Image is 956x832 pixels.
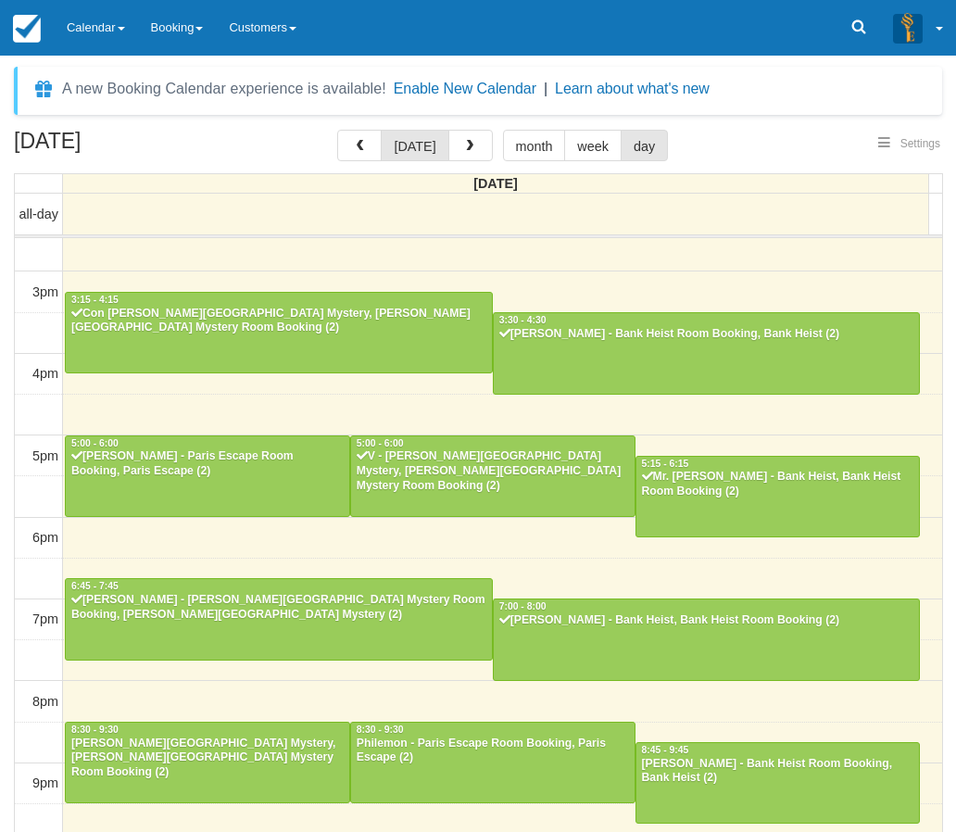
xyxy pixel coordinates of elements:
span: Settings [900,137,940,150]
div: [PERSON_NAME] - Bank Heist Room Booking, Bank Heist (2) [641,757,915,787]
div: [PERSON_NAME][GEOGRAPHIC_DATA] Mystery, [PERSON_NAME][GEOGRAPHIC_DATA] Mystery Room Booking (2) [70,737,345,781]
a: 5:15 - 6:15Mr. [PERSON_NAME] - Bank Heist, Bank Heist Room Booking (2) [635,456,921,537]
span: 5:00 - 6:00 [71,438,119,448]
a: 3:30 - 4:30[PERSON_NAME] - Bank Heist Room Booking, Bank Heist (2) [493,312,921,394]
img: A3 [893,13,923,43]
span: 7:00 - 8:00 [499,601,547,611]
span: 5:00 - 6:00 [357,438,404,448]
a: 5:00 - 6:00[PERSON_NAME] - Paris Escape Room Booking, Paris Escape (2) [65,435,350,517]
div: Philemon - Paris Escape Room Booking, Paris Escape (2) [356,737,630,766]
button: Enable New Calendar [394,80,536,98]
a: Learn about what's new [555,81,710,96]
span: 7pm [32,611,58,626]
span: 9pm [32,775,58,790]
div: Mr. [PERSON_NAME] - Bank Heist, Bank Heist Room Booking (2) [641,470,915,499]
h2: [DATE] [14,130,248,164]
a: 5:00 - 6:00V - [PERSON_NAME][GEOGRAPHIC_DATA] Mystery, [PERSON_NAME][GEOGRAPHIC_DATA] Mystery Roo... [350,435,635,517]
a: 6:45 - 7:45[PERSON_NAME] - [PERSON_NAME][GEOGRAPHIC_DATA] Mystery Room Booking, [PERSON_NAME][GEO... [65,578,493,660]
button: month [503,130,566,161]
span: 6:45 - 7:45 [71,581,119,591]
div: Con [PERSON_NAME][GEOGRAPHIC_DATA] Mystery, [PERSON_NAME][GEOGRAPHIC_DATA] Mystery Room Booking (2) [70,307,487,336]
span: [DATE] [473,176,518,191]
span: 8pm [32,694,58,709]
button: day [621,130,668,161]
a: 3:15 - 4:15Con [PERSON_NAME][GEOGRAPHIC_DATA] Mystery, [PERSON_NAME][GEOGRAPHIC_DATA] Mystery Roo... [65,292,493,373]
div: [PERSON_NAME] - Bank Heist Room Booking, Bank Heist (2) [498,327,915,342]
div: [PERSON_NAME] - Paris Escape Room Booking, Paris Escape (2) [70,449,345,479]
span: 5pm [32,448,58,463]
a: 8:30 - 9:30[PERSON_NAME][GEOGRAPHIC_DATA] Mystery, [PERSON_NAME][GEOGRAPHIC_DATA] Mystery Room Bo... [65,722,350,803]
img: checkfront-main-nav-mini-logo.png [13,15,41,43]
span: 3pm [32,284,58,299]
a: 8:45 - 9:45[PERSON_NAME] - Bank Heist Room Booking, Bank Heist (2) [635,742,921,824]
button: week [564,130,622,161]
span: 4pm [32,366,58,381]
span: 8:30 - 9:30 [357,725,404,735]
span: 8:45 - 9:45 [642,745,689,755]
span: 3:30 - 4:30 [499,315,547,325]
span: 3:15 - 4:15 [71,295,119,305]
div: A new Booking Calendar experience is available! [62,78,386,100]
div: V - [PERSON_NAME][GEOGRAPHIC_DATA] Mystery, [PERSON_NAME][GEOGRAPHIC_DATA] Mystery Room Booking (2) [356,449,630,494]
span: 6pm [32,530,58,545]
div: [PERSON_NAME] - [PERSON_NAME][GEOGRAPHIC_DATA] Mystery Room Booking, [PERSON_NAME][GEOGRAPHIC_DAT... [70,593,487,623]
span: all-day [19,207,58,221]
span: 5:15 - 6:15 [642,459,689,469]
button: [DATE] [381,130,448,161]
a: 7:00 - 8:00[PERSON_NAME] - Bank Heist, Bank Heist Room Booking (2) [493,599,921,680]
a: 8:30 - 9:30Philemon - Paris Escape Room Booking, Paris Escape (2) [350,722,635,803]
span: 8:30 - 9:30 [71,725,119,735]
button: Settings [867,131,951,158]
span: | [544,81,547,96]
div: [PERSON_NAME] - Bank Heist, Bank Heist Room Booking (2) [498,613,915,628]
